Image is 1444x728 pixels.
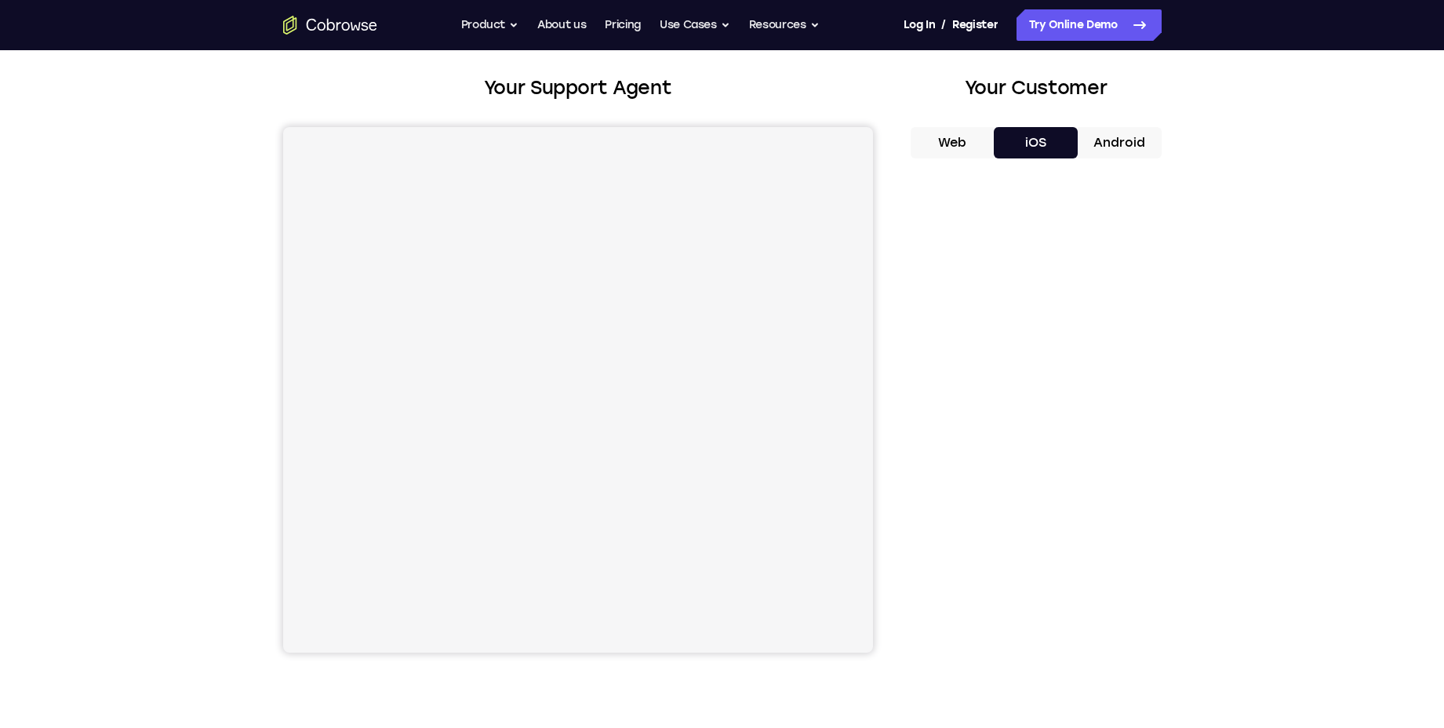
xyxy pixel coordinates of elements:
a: About us [537,9,586,41]
a: Log In [904,9,935,41]
a: Try Online Demo [1017,9,1162,41]
a: Pricing [605,9,641,41]
button: Android [1078,127,1162,158]
h2: Your Support Agent [283,74,873,102]
a: Register [952,9,998,41]
span: / [941,16,946,35]
a: Go to the home page [283,16,377,35]
button: Product [461,9,519,41]
button: iOS [994,127,1078,158]
button: Web [911,127,995,158]
button: Use Cases [660,9,730,41]
iframe: Agent [283,127,873,653]
button: Resources [749,9,820,41]
h2: Your Customer [911,74,1162,102]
